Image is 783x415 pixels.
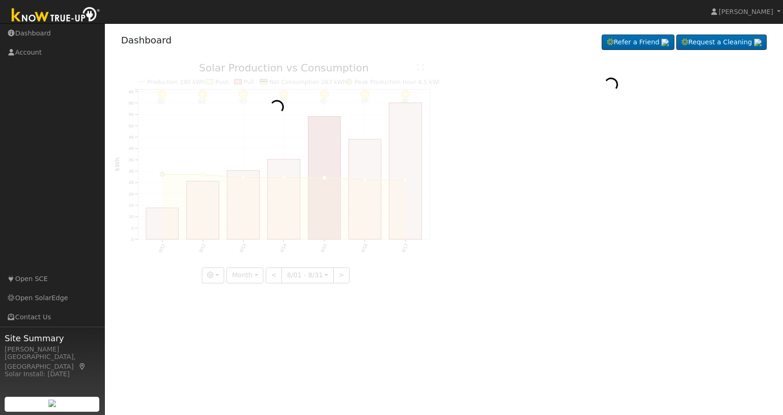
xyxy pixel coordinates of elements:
img: retrieve [754,39,762,46]
a: Dashboard [121,35,172,46]
div: Solar Install: [DATE] [5,369,100,379]
span: [PERSON_NAME] [719,8,773,15]
div: [PERSON_NAME] [5,345,100,354]
a: Request a Cleaning [676,35,767,50]
img: Know True-Up [7,5,105,26]
img: retrieve [661,39,669,46]
span: Site Summary [5,332,100,345]
a: Refer a Friend [602,35,674,50]
a: Map [78,363,87,370]
div: [GEOGRAPHIC_DATA], [GEOGRAPHIC_DATA] [5,352,100,372]
img: retrieve [48,400,56,407]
